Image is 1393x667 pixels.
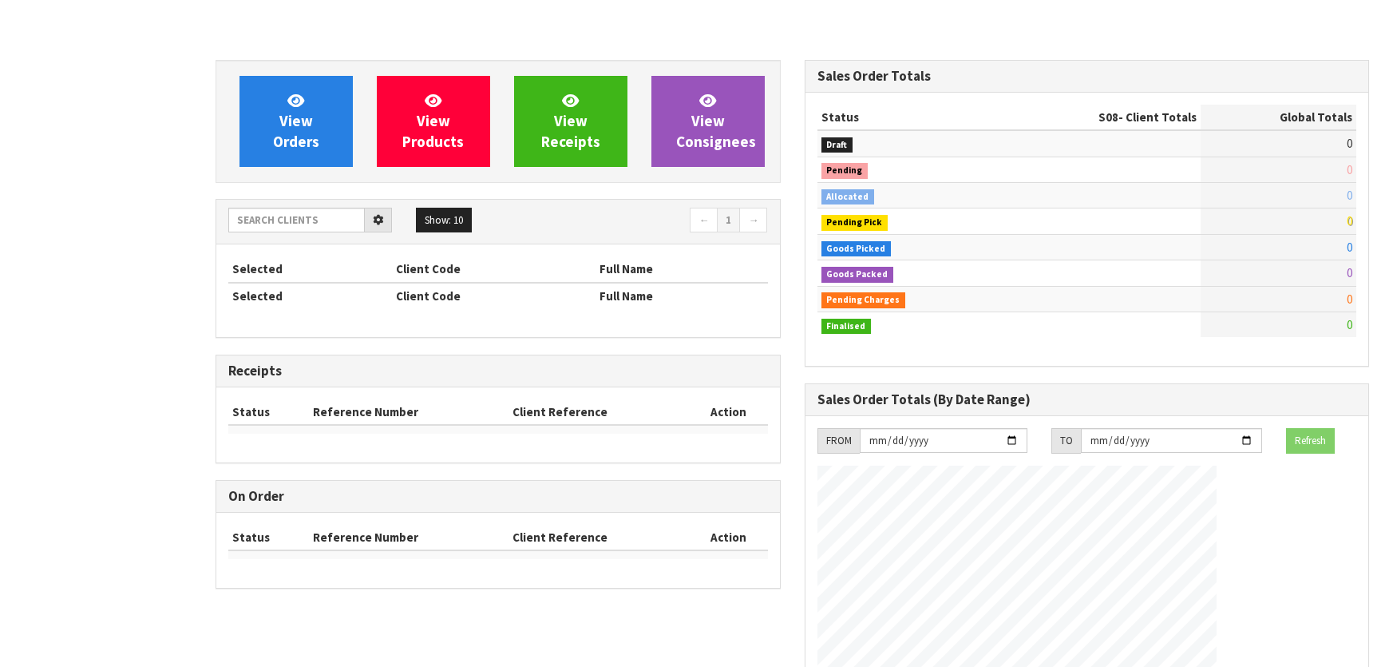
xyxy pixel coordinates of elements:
span: Goods Packed [821,267,894,283]
h3: Sales Order Totals [817,69,1357,84]
th: Selected [228,256,392,282]
span: View Consignees [676,91,756,151]
th: Action [690,399,767,425]
h3: Sales Order Totals (By Date Range) [817,392,1357,407]
th: Status [228,399,309,425]
span: S08 [1098,109,1118,125]
span: 0 [1347,213,1352,228]
a: ViewProducts [377,76,490,167]
span: 0 [1347,240,1352,255]
nav: Page navigation [510,208,768,236]
span: 0 [1347,265,1352,280]
a: ViewConsignees [651,76,765,167]
span: Pending Pick [821,215,888,231]
div: TO [1051,428,1081,454]
th: Client Reference [509,399,691,425]
span: 0 [1347,136,1352,151]
span: Draft [821,137,853,153]
a: ViewOrders [239,76,353,167]
th: Full Name [596,256,768,282]
th: Selected [228,283,392,308]
span: 0 [1347,162,1352,177]
input: Search clients [228,208,365,232]
th: Reference Number [309,525,509,550]
th: Reference Number [309,399,509,425]
h3: On Order [228,489,768,504]
span: View Orders [273,91,319,151]
th: Action [690,525,767,550]
th: Client Code [392,283,596,308]
a: 1 [717,208,740,233]
span: 0 [1347,292,1352,307]
span: View Products [402,91,464,151]
th: Global Totals [1201,105,1356,130]
a: → [739,208,767,233]
button: Refresh [1286,428,1335,454]
button: Show: 10 [416,208,472,233]
a: ← [690,208,718,233]
span: Pending [821,163,869,179]
span: Finalised [821,319,872,335]
th: Status [817,105,995,130]
th: Client Reference [509,525,691,550]
th: Status [228,525,309,550]
span: 0 [1347,188,1352,203]
span: Goods Picked [821,241,892,257]
th: Full Name [596,283,768,308]
span: 0 [1347,317,1352,332]
div: FROM [817,428,860,454]
h3: Receipts [228,363,768,379]
th: - Client Totals [995,105,1201,130]
span: Allocated [821,189,875,205]
a: ViewReceipts [514,76,627,167]
th: Client Code [392,256,596,282]
span: Pending Charges [821,292,906,308]
span: View Receipts [541,91,600,151]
